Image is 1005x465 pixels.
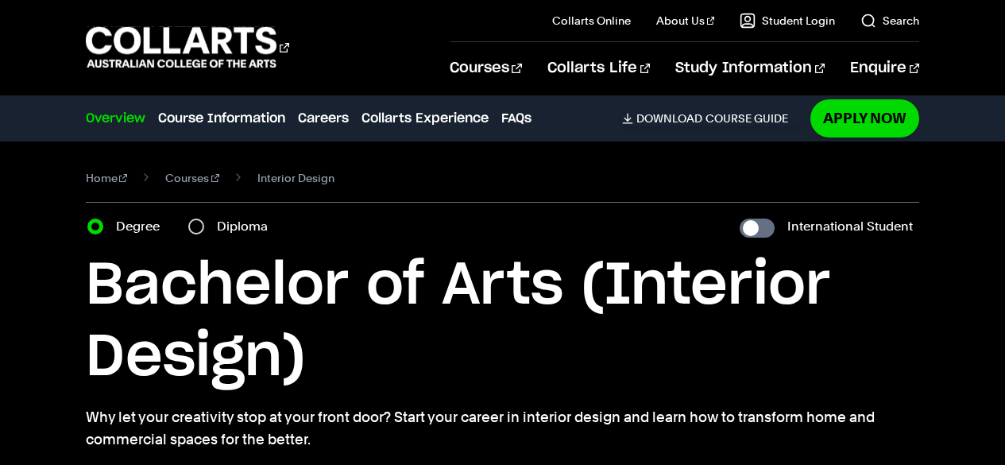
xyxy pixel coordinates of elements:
[86,109,145,128] a: Overview
[165,167,219,189] a: Courses
[675,42,825,95] a: Study Information
[622,111,801,126] a: DownloadCourse Guide
[86,250,920,393] h1: Bachelor of Arts (Interior Design)
[116,215,169,238] label: Degree
[86,167,128,189] a: Home
[850,42,919,95] a: Enquire
[86,25,289,70] div: Go to homepage
[552,13,631,29] a: Collarts Online
[86,406,920,451] p: Why let your creativity stop at your front door? Start your career in interior design and learn h...
[860,13,919,29] a: Search
[501,109,531,128] a: FAQs
[810,99,919,137] a: Apply Now
[656,13,715,29] a: About Us
[740,13,835,29] a: Student Login
[361,109,489,128] a: Collarts Experience
[217,215,277,238] label: Diploma
[787,215,913,238] label: International Student
[158,109,285,128] a: Course Information
[450,42,522,95] a: Courses
[298,109,349,128] a: Careers
[547,42,650,95] a: Collarts Life
[257,167,334,189] span: Interior Design
[636,111,702,126] span: Download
